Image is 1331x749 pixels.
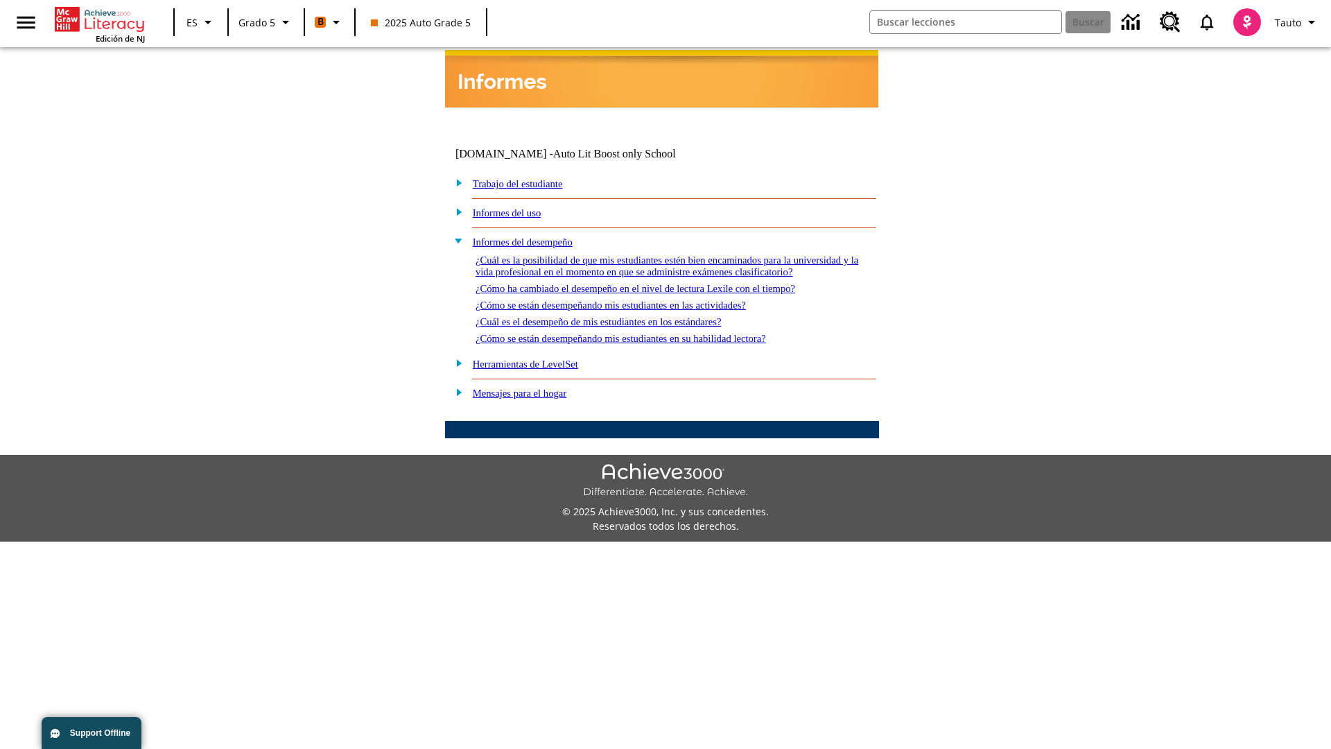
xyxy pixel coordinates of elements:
a: Notificaciones [1189,4,1225,40]
span: Edición de NJ [96,33,145,44]
button: Abrir el menú lateral [6,2,46,43]
a: Centro de recursos, Se abrirá en una pestaña nueva. [1151,3,1189,41]
span: ES [186,15,198,30]
button: Perfil/Configuración [1269,10,1325,35]
img: header [445,50,878,107]
a: Trabajo del estudiante [473,178,563,189]
button: Boost El color de la clase es anaranjado. Cambiar el color de la clase. [309,10,350,35]
span: Tauto [1275,15,1301,30]
a: ¿Cuál es la posibilidad de que mis estudiantes estén bien encaminados para la universidad y la vi... [476,255,858,277]
a: Informes del desempeño [473,236,573,248]
img: Achieve3000 Differentiate Accelerate Achieve [583,463,748,499]
button: Support Offline [42,717,141,749]
span: B [317,13,324,31]
a: ¿Cómo se están desempeñando mis estudiantes en su habilidad lectora? [476,333,766,344]
span: Grado 5 [238,15,275,30]
img: plus.gif [449,386,463,398]
input: Buscar campo [870,11,1061,33]
button: Grado: Grado 5, Elige un grado [233,10,299,35]
nobr: Auto Lit Boost only School [553,148,676,160]
a: ¿Cómo ha cambiado el desempeño en el nivel de lectura Lexile con el tiempo? [476,283,795,294]
a: Herramientas de LevelSet [473,359,578,370]
a: ¿Cómo se están desempeñando mis estudiantes en las actividades? [476,300,746,311]
img: plus.gif [449,205,463,218]
span: 2025 Auto Grade 5 [371,15,471,30]
a: ¿Cuál es el desempeño de mis estudiantes en los estándares? [476,316,722,327]
span: Support Offline [70,728,130,738]
img: avatar image [1233,8,1261,36]
img: minus.gif [449,234,463,247]
a: Mensajes para el hogar [473,388,567,399]
div: Portada [55,4,145,44]
button: Lenguaje: ES, Selecciona un idioma [179,10,223,35]
button: Escoja un nuevo avatar [1225,4,1269,40]
a: Centro de información [1113,3,1151,42]
img: plus.gif [449,176,463,189]
a: Informes del uso [473,207,541,218]
img: plus.gif [449,356,463,369]
td: [DOMAIN_NAME] - [455,148,711,160]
